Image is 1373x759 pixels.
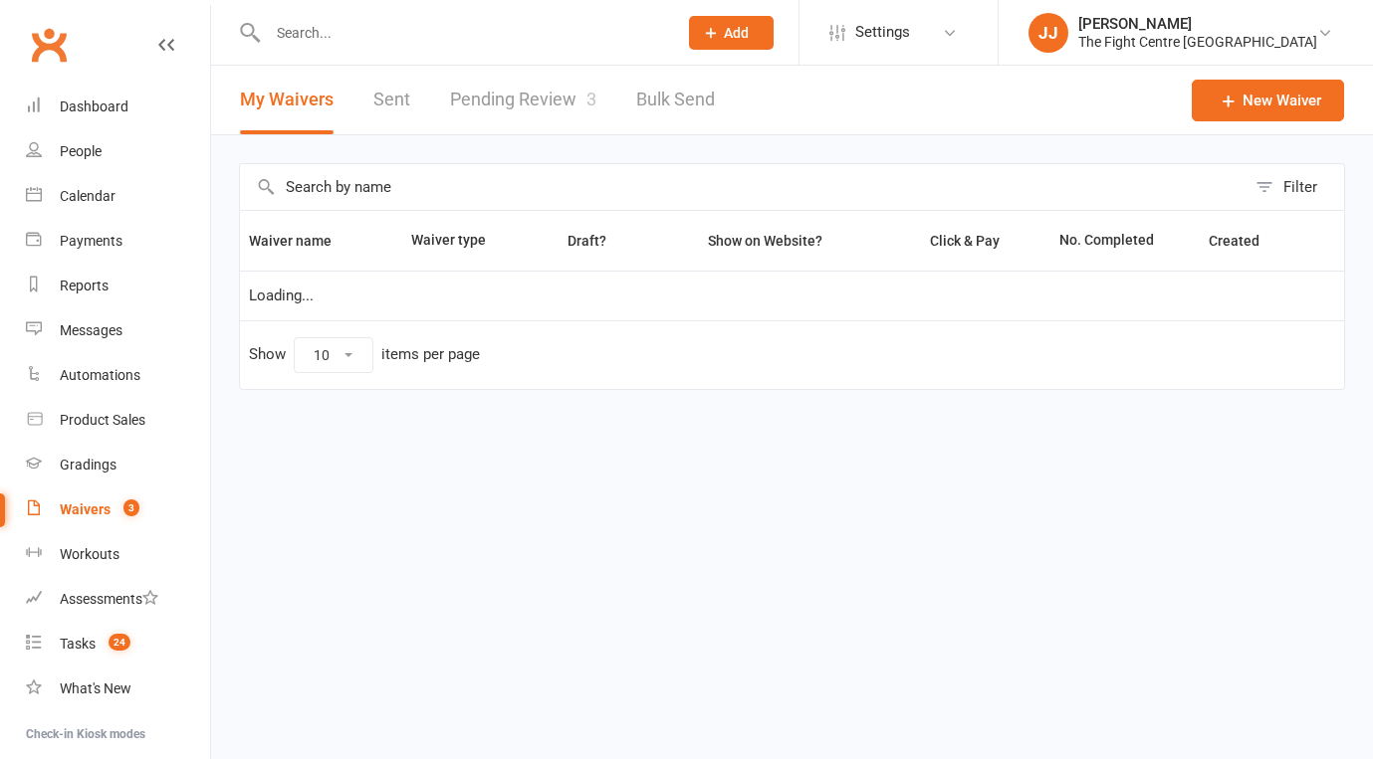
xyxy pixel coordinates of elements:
a: Messages [26,308,210,353]
span: Created [1209,233,1281,249]
a: Tasks 24 [26,622,210,666]
div: JJ [1029,13,1068,53]
input: Search... [262,19,663,47]
a: Clubworx [24,20,74,70]
div: Show [249,337,480,373]
button: Add [689,16,774,50]
div: Calendar [60,188,115,204]
a: Product Sales [26,398,210,443]
div: [PERSON_NAME] [1078,15,1317,33]
a: Automations [26,353,210,398]
a: Workouts [26,532,210,577]
div: Reports [60,278,109,293]
td: Loading... [240,271,1344,320]
div: Gradings [60,457,116,473]
div: Dashboard [60,98,128,114]
span: Click & Pay [930,233,1000,249]
span: Settings [855,10,910,55]
button: Filter [1246,164,1344,210]
div: Workouts [60,546,119,562]
span: Add [724,25,749,41]
input: Search by name [240,164,1246,210]
a: Dashboard [26,85,210,129]
a: Pending Review3 [450,66,596,134]
button: Created [1209,229,1281,253]
div: People [60,143,102,159]
a: Calendar [26,174,210,219]
div: Automations [60,367,140,383]
div: Waivers [60,501,111,517]
div: Product Sales [60,412,145,428]
span: 3 [586,89,596,109]
button: Show on Website? [690,229,844,253]
button: My Waivers [240,66,334,134]
button: Waiver name [249,229,353,253]
th: Waiver type [402,211,525,271]
a: What's New [26,666,210,711]
div: Assessments [60,591,158,607]
a: People [26,129,210,174]
a: Reports [26,264,210,308]
div: Messages [60,322,122,338]
a: Sent [373,66,410,134]
span: Show on Website? [708,233,822,249]
span: Waiver name [249,233,353,249]
a: Assessments [26,577,210,622]
div: The Fight Centre [GEOGRAPHIC_DATA] [1078,33,1317,51]
div: Filter [1283,175,1317,199]
a: Waivers 3 [26,487,210,532]
div: What's New [60,680,131,696]
button: Click & Pay [912,229,1022,253]
div: Tasks [60,636,96,652]
a: New Waiver [1192,80,1344,121]
span: 24 [109,634,130,651]
button: Draft? [550,229,628,253]
a: Bulk Send [636,66,715,134]
span: 3 [123,499,139,516]
div: items per page [381,346,480,363]
th: No. Completed [1050,211,1200,271]
a: Payments [26,219,210,264]
span: Draft? [568,233,606,249]
a: Gradings [26,443,210,487]
div: Payments [60,233,122,249]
